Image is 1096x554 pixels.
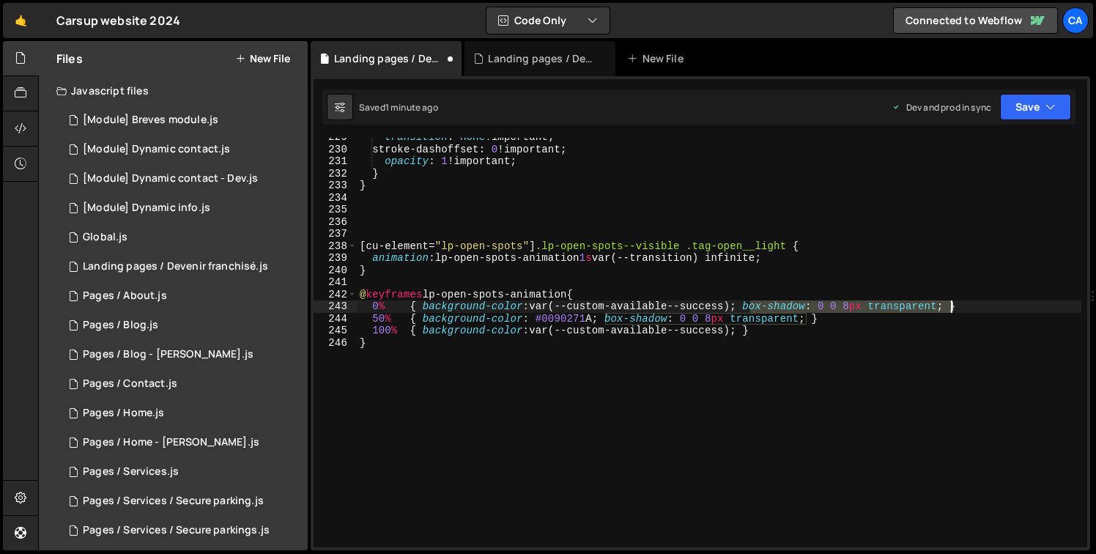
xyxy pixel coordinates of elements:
[314,240,357,253] div: 238
[314,276,357,289] div: 241
[314,216,357,229] div: 236
[56,223,308,252] div: 11488/27090.js
[56,340,308,369] div: 11488/29924.js
[385,101,438,114] div: 1 minute ago
[56,106,308,135] div: 11488/30026.js
[359,101,438,114] div: Saved
[314,144,357,156] div: 230
[334,51,444,66] div: Landing pages / Devenir franchisé.css
[83,436,259,449] div: Pages / Home - [PERSON_NAME].js
[56,457,308,487] div: 11488/27107.js
[314,192,357,204] div: 234
[892,101,991,114] div: Dev and prod in sync
[56,164,308,193] div: 11488/41321.js
[83,524,270,537] div: Pages / Services / Secure parkings.js
[314,204,357,216] div: 235
[314,131,357,144] div: 229
[314,325,357,337] div: 245
[56,516,308,545] div: 11488/27100.js
[83,377,177,391] div: Pages / Contact.js
[627,51,689,66] div: New File
[314,337,357,350] div: 246
[56,51,83,67] h2: Files
[56,487,308,516] div: 11488/27101.js
[83,114,218,127] div: [Module] Breves module.js
[314,180,357,192] div: 233
[56,369,308,399] div: 11488/27105.js
[893,7,1058,34] a: Connected to Webflow
[83,260,268,273] div: Landing pages / Devenir franchisé.js
[235,53,290,64] button: New File
[314,265,357,277] div: 240
[83,143,230,156] div: [Module] Dynamic contact.js
[83,348,253,361] div: Pages / Blog - [PERSON_NAME].js
[39,76,308,106] div: Javascript files
[56,281,308,311] div: 11488/27102.js
[83,407,164,420] div: Pages / Home.js
[314,252,357,265] div: 239
[83,289,167,303] div: Pages / About.js
[314,168,357,180] div: 232
[1000,94,1071,120] button: Save
[314,313,357,325] div: 244
[1062,7,1089,34] a: Ca
[488,51,598,66] div: Landing pages / Devenir franchisé.js
[56,12,180,29] div: Carsup website 2024
[3,3,39,38] a: 🤙
[486,7,610,34] button: Code Only
[83,465,179,479] div: Pages / Services.js
[314,155,357,168] div: 231
[56,428,308,457] div: 11488/29909.js
[56,399,308,428] div: 11488/27106.js
[83,231,127,244] div: Global.js
[56,135,308,164] div: 11488/27097.js
[83,172,258,185] div: [Module] Dynamic contact - Dev.js
[56,252,308,281] div: 11488/45869.js
[83,319,158,332] div: Pages / Blog.js
[314,228,357,240] div: 237
[314,289,357,301] div: 242
[314,300,357,313] div: 243
[56,311,308,340] div: 11488/27104.js
[83,202,210,215] div: [Module] Dynamic info.js
[56,193,308,223] div: 11488/27098.js
[83,495,264,508] div: Pages / Services / Secure parking.js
